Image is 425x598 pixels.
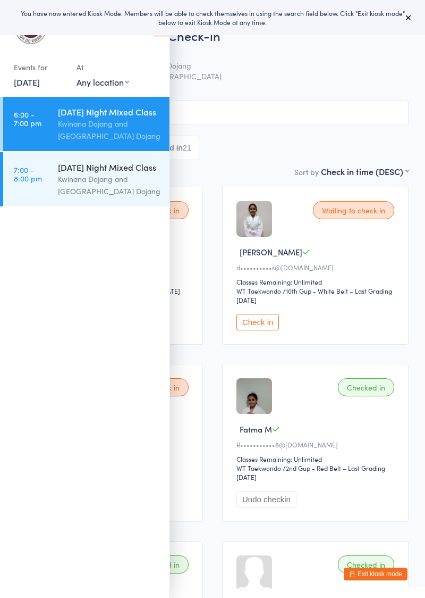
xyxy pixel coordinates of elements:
div: R•••••••••••8@[DOMAIN_NAME] [236,440,397,449]
span: [PERSON_NAME] [PERSON_NAME] - [GEOGRAPHIC_DATA] [16,71,392,81]
div: Waiting to check in [313,201,394,219]
div: Classes Remaining: Unlimited [236,454,397,463]
div: [DATE] Night Mixed Class [58,161,160,173]
span: [DATE] 6:00pm [16,49,392,60]
a: 6:00 -7:00 pm[DATE] Night Mixed ClassKwinana Dojang and [GEOGRAPHIC_DATA] Dojang [3,97,169,151]
div: 21 [183,144,191,152]
div: Classes Remaining: Unlimited [236,277,397,286]
div: Kwinana Dojang and [GEOGRAPHIC_DATA] Dojang [58,118,160,142]
div: Checked in [338,555,394,574]
input: Search [16,101,409,125]
button: Undo checkin [236,491,296,508]
div: At [76,59,129,76]
div: WT Taekwondo [236,286,281,295]
div: d••••••••••s@[DOMAIN_NAME] [236,263,397,272]
div: Checked in [338,378,394,396]
a: [DATE] [14,76,40,88]
div: Check in time (DESC) [321,165,409,177]
div: WT Taekwondo [236,463,281,472]
a: 7:00 -8:00 pm[DATE] Night Mixed ClassKwinana Dojang and [GEOGRAPHIC_DATA] Dojang [3,152,169,206]
span: WT Taekwondo [16,81,409,92]
button: Check in [236,314,279,330]
span: / 10th Gup - White Belt – Last Grading [DATE] [236,286,392,304]
time: 6:00 - 7:00 pm [14,110,41,127]
span: [PERSON_NAME] [240,246,302,258]
button: Exit kiosk mode [344,568,407,580]
div: You have now entered Kiosk Mode. Members will be able to check themselves in using the search fie... [17,9,408,27]
div: [DATE] Night Mixed Class [58,106,160,118]
span: Kwinana Dojang and [GEOGRAPHIC_DATA] Dojang [16,60,392,71]
time: 7:00 - 8:00 pm [14,165,42,182]
img: image1725448995.png [236,201,272,237]
div: Any location [76,76,129,88]
div: Events for [14,59,66,76]
span: / 2nd Gup - Red Belt – Last Grading [DATE] [236,463,385,481]
h2: [DATE] Night Mixed Class Check-in [16,27,409,44]
div: Kwinana Dojang and [GEOGRAPHIC_DATA] Dojang [58,173,160,197]
span: Fatma M [240,423,272,435]
img: image1708510370.png [236,378,272,414]
label: Sort by [294,167,319,177]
